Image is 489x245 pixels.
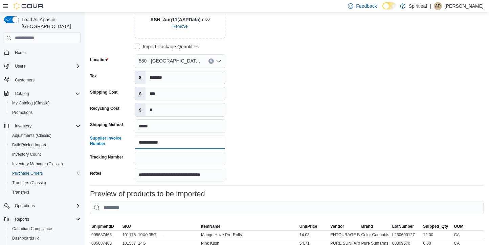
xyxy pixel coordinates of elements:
[90,122,123,127] label: Shipping Method
[391,231,422,239] div: L250600127
[330,224,344,229] span: Vendor
[9,131,54,140] a: Adjustments (Classic)
[9,150,44,158] a: Inventory Count
[329,222,360,230] button: Vendor
[7,108,83,117] button: Promotions
[422,222,452,230] button: Shipped_Qty
[135,87,146,100] label: $
[9,179,81,187] span: Transfers (Classic)
[453,222,484,230] button: UOM
[9,150,81,158] span: Inventory Count
[12,48,81,56] span: Home
[9,160,81,168] span: Inventory Manager (Classic)
[1,201,83,211] button: Operations
[361,224,373,229] span: Brand
[12,90,81,98] span: Catalog
[216,58,221,64] button: Open list of options
[12,76,37,84] a: Customers
[9,179,49,187] a: Transfers (Classic)
[9,160,66,168] a: Inventory Manager (Classic)
[409,2,427,10] p: Spiritleaf
[12,133,51,138] span: Adjustments (Classic)
[1,121,83,131] button: Inventory
[1,47,83,57] button: Home
[135,103,146,116] label: $
[173,24,188,29] span: Remove
[1,89,83,98] button: Catalog
[90,73,97,79] label: Tax
[15,77,35,83] span: Customers
[15,64,25,69] span: Users
[423,224,448,229] span: Shipped_Qty
[453,231,484,239] div: CA
[90,231,121,239] div: 005687468
[9,99,52,107] a: My Catalog (Classic)
[9,188,81,196] span: Transfers
[200,222,298,230] button: ItemName
[7,188,83,197] button: Transfers
[121,222,200,230] button: SKU
[12,202,81,210] span: Operations
[12,226,52,231] span: Canadian Compliance
[12,76,81,84] span: Customers
[7,234,83,243] a: Dashboards
[9,141,49,149] a: Bulk Pricing Import
[12,236,39,241] span: Dashboards
[7,150,83,159] button: Inventory Count
[329,231,360,239] div: ENTOURAGE BRANDS CORP
[9,108,81,117] span: Promotions
[12,100,50,106] span: My Catalog (Classic)
[90,201,484,214] input: This is a search bar. As you type, the results lower in the page will automatically filter.
[9,169,81,177] span: Purchase Orders
[90,106,119,111] label: Recycling Cost
[360,231,391,239] div: Color Cannabis
[392,224,414,229] span: LotNumber
[90,222,121,230] button: ShipmentID
[9,188,32,196] a: Transfers
[360,222,391,230] button: Brand
[90,90,117,95] label: Shipping Cost
[9,225,55,233] a: Canadian Compliance
[9,108,36,117] a: Promotions
[299,224,317,229] span: UnitPrice
[135,43,199,51] label: Import Package Quantities
[15,50,26,55] span: Home
[12,190,29,195] span: Transfers
[14,3,44,9] img: Cova
[9,234,81,242] span: Dashboards
[91,224,114,229] span: ShipmentID
[7,131,83,140] button: Adjustments (Classic)
[19,16,81,30] span: Load All Apps in [GEOGRAPHIC_DATA]
[430,2,431,10] p: |
[12,202,38,210] button: Operations
[12,122,81,130] span: Inventory
[298,222,329,230] button: UnitPrice
[298,231,329,239] div: 14.08
[121,231,200,239] div: 101175_10X0.35G___
[434,2,442,10] div: Alex D
[422,231,452,239] div: 12.00
[15,217,29,222] span: Reports
[454,224,464,229] span: UOM
[9,131,81,140] span: Adjustments (Classic)
[12,215,81,223] span: Reports
[208,58,214,64] button: Clear input
[1,62,83,71] button: Users
[7,224,83,234] button: Canadian Compliance
[9,141,81,149] span: Bulk Pricing Import
[12,49,28,57] a: Home
[7,140,83,150] button: Bulk Pricing Import
[12,171,43,176] span: Purchase Orders
[90,154,123,160] label: Tracking Number
[170,22,191,30] button: Clear selected files
[12,122,34,130] button: Inventory
[9,234,42,242] a: Dashboards
[435,2,441,10] span: AD
[12,142,46,148] span: Bulk Pricing Import
[12,62,81,70] span: Users
[12,152,41,157] span: Inventory Count
[139,57,202,65] span: 580 - [GEOGRAPHIC_DATA] ([GEOGRAPHIC_DATA])
[15,91,29,96] span: Catalog
[90,190,205,198] h3: Preview of products to be imported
